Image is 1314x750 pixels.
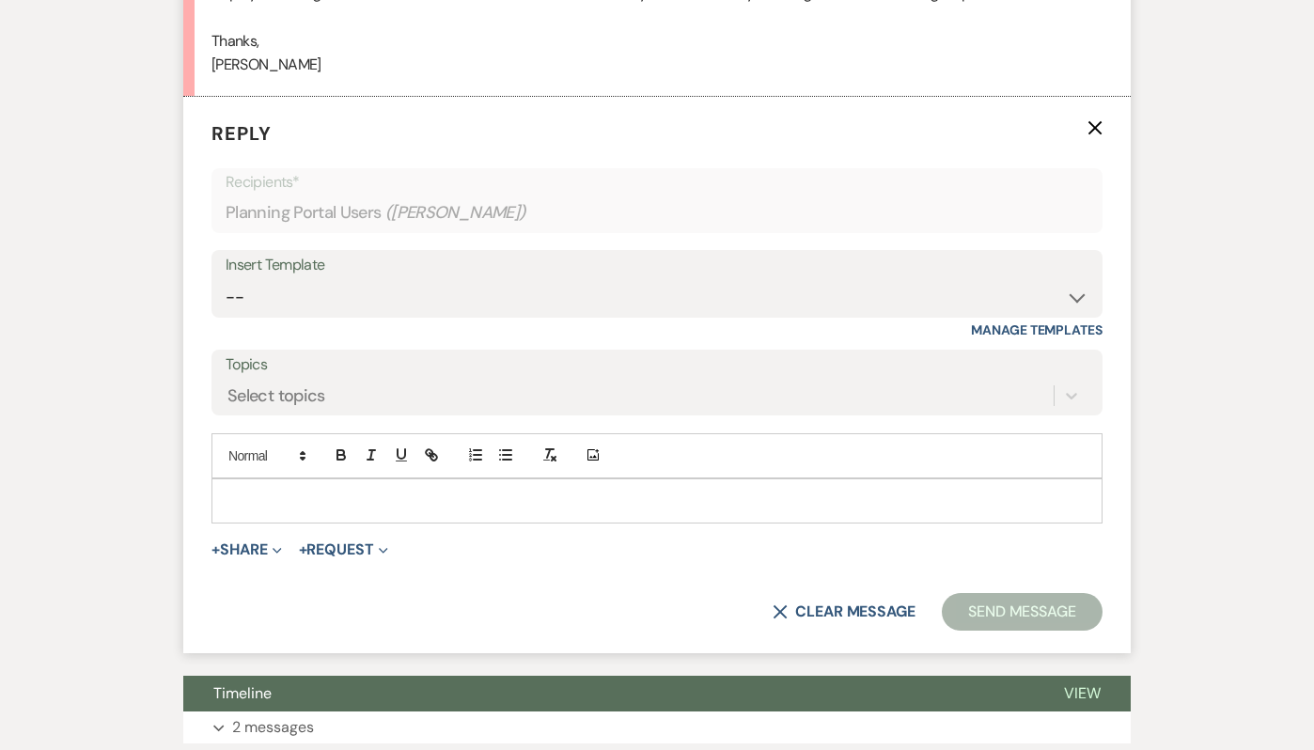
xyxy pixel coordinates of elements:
div: Insert Template [226,252,1088,279]
div: Select topics [227,383,325,409]
a: Manage Templates [971,321,1103,338]
button: Request [299,542,388,557]
button: Clear message [773,604,915,619]
span: Reply [211,121,272,146]
button: Share [211,542,282,557]
button: View [1034,676,1131,711]
span: Timeline [213,683,272,703]
label: Topics [226,352,1088,379]
button: 2 messages [183,711,1131,743]
button: Timeline [183,676,1034,711]
p: [PERSON_NAME] [211,53,1103,77]
div: Planning Portal Users [226,195,1088,231]
span: + [211,542,220,557]
p: Thanks, [211,29,1103,54]
span: + [299,542,307,557]
span: ( [PERSON_NAME] ) [385,200,526,226]
p: Recipients* [226,170,1088,195]
button: Send Message [942,593,1103,631]
p: 2 messages [232,715,314,740]
span: View [1064,683,1101,703]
